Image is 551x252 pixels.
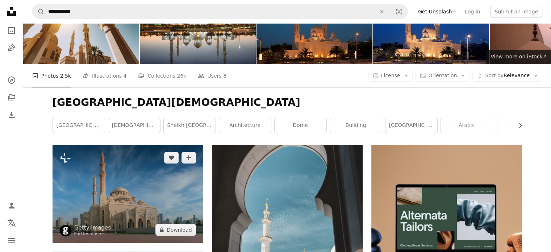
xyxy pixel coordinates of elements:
[486,50,551,64] a: View more on iStock↗
[4,216,19,230] button: Language
[416,70,469,82] button: Orientation
[368,70,413,82] button: License
[74,231,111,237] div: For
[4,108,19,122] a: Download History
[485,73,503,78] span: Sort by
[330,118,382,133] a: building
[181,152,196,164] button: Add to Collection
[32,4,408,19] form: Find visuals sitewide
[460,6,484,17] a: Log in
[4,23,19,38] a: Photos
[381,73,400,78] span: License
[53,118,105,133] a: [GEOGRAPHIC_DATA]
[374,5,390,18] button: Clear
[496,118,548,133] a: blue
[390,5,408,18] button: Visual search
[108,118,160,133] a: [DEMOGRAPHIC_DATA]
[60,225,71,236] img: Go to Getty Images's profile
[53,96,522,109] h1: [GEOGRAPHIC_DATA][DEMOGRAPHIC_DATA]
[164,152,179,164] button: Like
[4,198,19,213] a: Log in / Sign up
[83,64,126,87] a: Illustrations 4
[414,6,460,17] a: Get Unsplash+
[74,224,111,231] a: Getty Images
[490,6,542,17] button: Submit an image
[4,41,19,55] a: Illustrations
[275,118,326,133] a: dome
[124,72,127,80] span: 4
[428,73,457,78] span: Orientation
[219,118,271,133] a: architecture
[32,5,45,18] button: Search Unsplash
[514,118,522,133] button: scroll list to the right
[485,72,530,79] span: Relevance
[4,4,19,20] a: Home — Unsplash
[198,64,226,87] a: Users 8
[164,118,216,133] a: sheikh [GEOGRAPHIC_DATA][DEMOGRAPHIC_DATA]
[385,118,437,133] a: [GEOGRAPHIC_DATA]
[441,118,493,133] a: arabic
[4,73,19,87] a: Explore
[491,54,547,59] span: View more on iStock ↗
[4,90,19,105] a: Collections
[223,72,226,80] span: 8
[4,233,19,248] button: Menu
[155,224,196,236] button: Download
[472,70,542,82] button: Sort byRelevance
[53,190,203,197] a: A low angle shot of a mosque in Sharjah, United Arab Emirates with a blue sky in the background
[138,64,186,87] a: Collections 26k
[81,231,105,236] a: Unsplash+
[53,145,203,243] img: A low angle shot of a mosque in Sharjah, United Arab Emirates with a blue sky in the background
[177,72,186,80] span: 26k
